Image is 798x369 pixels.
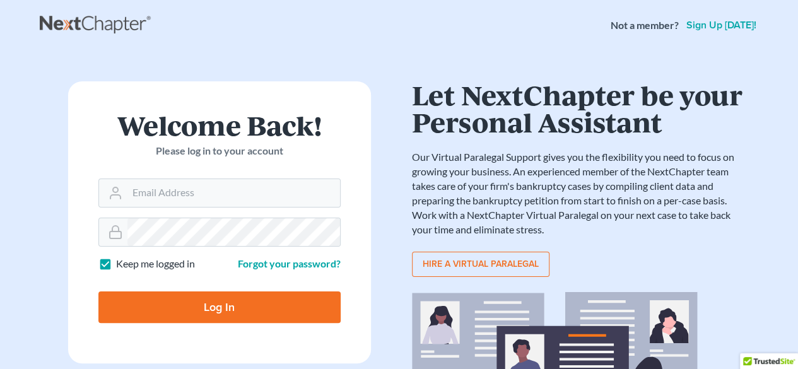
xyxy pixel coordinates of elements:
a: Forgot your password? [238,257,341,269]
strong: Not a member? [611,18,679,33]
h1: Let NextChapter be your Personal Assistant [412,81,746,135]
label: Keep me logged in [116,257,195,271]
p: Our Virtual Paralegal Support gives you the flexibility you need to focus on growing your busines... [412,150,746,237]
input: Email Address [127,179,340,207]
h1: Welcome Back! [98,112,341,139]
p: Please log in to your account [98,144,341,158]
a: Hire a virtual paralegal [412,252,549,277]
input: Log In [98,291,341,323]
a: Sign up [DATE]! [684,20,759,30]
